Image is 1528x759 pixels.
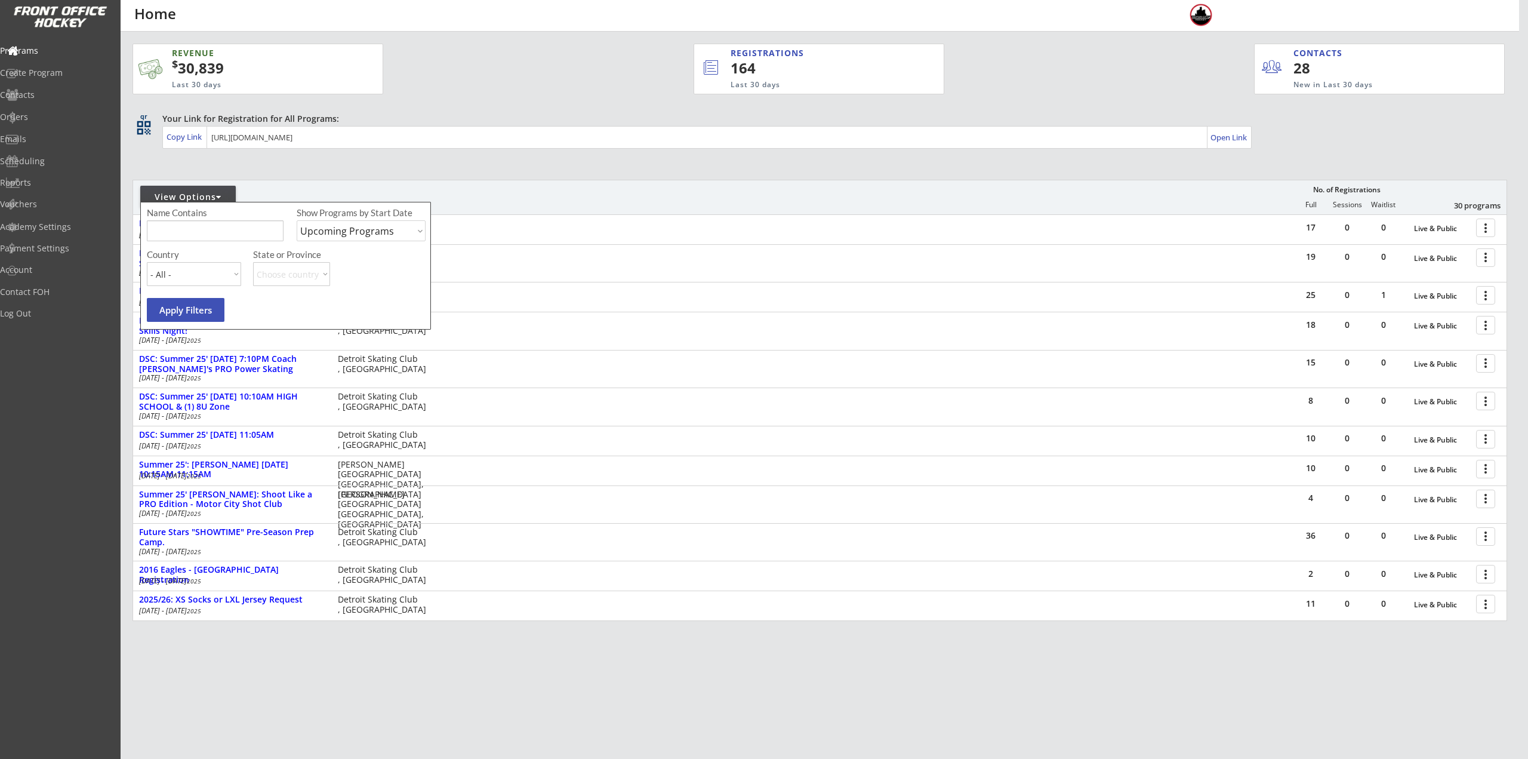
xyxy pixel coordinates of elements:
[139,269,322,276] div: [DATE] - [DATE]
[1329,494,1365,502] div: 0
[1366,434,1401,443] div: 0
[1366,321,1401,329] div: 0
[338,565,432,585] div: Detroit Skating Club , [GEOGRAPHIC_DATA]
[187,336,201,345] em: 2025
[1366,397,1401,405] div: 0
[1365,201,1401,209] div: Waitlist
[139,443,322,450] div: [DATE] - [DATE]
[1476,248,1495,267] button: more_vert
[731,80,895,90] div: Last 30 days
[1414,533,1470,542] div: Live & Public
[1414,601,1470,609] div: Live & Public
[1476,460,1495,478] button: more_vert
[1293,291,1329,299] div: 25
[172,80,325,90] div: Last 30 days
[187,412,201,420] em: 2025
[187,607,201,615] em: 2025
[147,298,224,322] button: Apply Filters
[139,607,322,614] div: [DATE] - [DATE]
[1293,531,1329,540] div: 36
[1414,436,1470,444] div: Live & Public
[139,354,325,374] div: DSC: Summer 25' [DATE] 7:10PM Coach [PERSON_NAME]'s PRO Power Skating
[1476,430,1495,448] button: more_vert
[1329,253,1365,261] div: 0
[139,413,322,420] div: [DATE] - [DATE]
[187,577,201,585] em: 2025
[1476,354,1495,373] button: more_vert
[1329,223,1365,232] div: 0
[1293,397,1329,405] div: 8
[1293,464,1329,472] div: 10
[731,47,888,59] div: REGISTRATIONS
[1293,47,1348,59] div: CONTACTS
[1293,358,1329,367] div: 15
[1329,201,1365,209] div: Sessions
[1329,358,1365,367] div: 0
[139,299,322,306] div: [DATE] - [DATE]
[1476,565,1495,583] button: more_vert
[1293,223,1329,232] div: 17
[1438,200,1501,211] div: 30 programs
[139,286,325,296] div: DSC: Summer 25' [DATE] 5:10PM
[1476,392,1495,410] button: more_vert
[253,250,424,259] div: State or Province
[1414,571,1470,579] div: Live & Public
[1366,253,1401,261] div: 0
[172,57,178,71] sup: $
[139,430,325,440] div: DSC: Summer 25' [DATE] 11:05AM
[147,250,241,259] div: Country
[139,248,325,269] div: DSC: Summer 25' [DATE] 6:05PM LTP / 6U / 8U Skills Night!
[1293,570,1329,578] div: 2
[338,527,432,548] div: Detroit Skating Club , [GEOGRAPHIC_DATA]
[139,595,325,605] div: 2025/26: XS Socks or LXL Jersey Request
[338,460,432,500] div: [PERSON_NAME][GEOGRAPHIC_DATA] [GEOGRAPHIC_DATA], [GEOGRAPHIC_DATA]
[1293,253,1329,261] div: 19
[1366,600,1401,608] div: 0
[338,354,432,374] div: Detroit Skating Club , [GEOGRAPHIC_DATA]
[338,316,432,336] div: Detroit Skating Club , [GEOGRAPHIC_DATA]
[1414,225,1470,233] div: Live & Public
[1414,322,1470,330] div: Live & Public
[1329,291,1365,299] div: 0
[1414,292,1470,300] div: Live & Public
[139,472,322,480] div: [DATE] - [DATE]
[297,208,424,217] div: Show Programs by Start Date
[1293,494,1329,502] div: 4
[1366,464,1401,472] div: 0
[1414,360,1470,368] div: Live & Public
[1293,58,1367,78] div: 28
[1414,466,1470,474] div: Live & Public
[1329,531,1365,540] div: 0
[1329,321,1365,329] div: 0
[140,191,236,203] div: View Options
[135,119,153,137] button: qr_code
[147,208,241,217] div: Name Contains
[139,231,322,238] div: [DATE] - [DATE]
[1293,600,1329,608] div: 11
[1366,570,1401,578] div: 0
[1329,434,1365,443] div: 0
[731,58,904,78] div: 164
[1293,434,1329,443] div: 10
[1329,570,1365,578] div: 0
[139,219,325,229] div: DSC: Summer 25' [DATE] 5:10PM
[187,548,201,556] em: 2025
[139,374,322,382] div: [DATE] - [DATE]
[338,595,432,615] div: Detroit Skating Club , [GEOGRAPHIC_DATA]
[1293,321,1329,329] div: 18
[338,392,432,412] div: Detroit Skating Club , [GEOGRAPHIC_DATA]
[139,548,322,555] div: [DATE] - [DATE]
[1476,490,1495,508] button: more_vert
[139,460,325,480] div: Summer 25': [PERSON_NAME] [DATE] 10:15AM-11:15AM
[136,113,150,121] div: qr
[1476,219,1495,237] button: more_vert
[1293,201,1329,209] div: Full
[1210,133,1248,143] div: Open Link
[139,337,322,344] div: [DATE] - [DATE]
[1210,129,1248,146] a: Open Link
[162,113,1470,125] div: Your Link for Registration for All Programs:
[1310,186,1384,194] div: No. of Registrations
[1414,254,1470,263] div: Live & Public
[1366,494,1401,502] div: 0
[172,58,345,78] div: 30,839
